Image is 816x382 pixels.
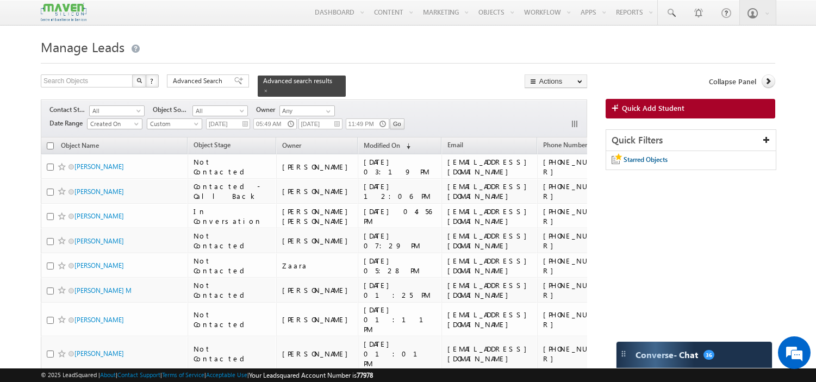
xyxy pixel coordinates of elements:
div: [EMAIL_ADDRESS][DOMAIN_NAME] [447,206,532,226]
div: Not Contacted [194,256,271,275]
div: In Conversation [194,206,271,226]
a: [PERSON_NAME] [74,187,124,196]
span: Contact Stage [49,105,89,115]
button: ? [146,74,159,87]
div: Not Contacted [194,280,271,300]
span: Your Leadsquared Account Number is [249,371,373,379]
span: All [90,106,141,116]
a: Custom [147,118,202,129]
a: Phone Number [538,139,593,153]
div: [PERSON_NAME] [282,236,353,246]
div: [PHONE_NUMBER] [543,231,614,251]
div: [PHONE_NUMBER] [543,344,614,364]
span: Quick Add Student [622,103,684,113]
div: [PERSON_NAME] [282,315,353,324]
a: [PERSON_NAME] M [74,286,132,295]
div: [DATE] 05:28 PM [364,256,437,275]
span: Created On [88,119,139,129]
span: Advanced search results [263,77,332,85]
div: [EMAIL_ADDRESS][DOMAIN_NAME] [447,181,532,201]
a: Created On [87,118,142,129]
div: [DATE] 01:25 PM [364,280,437,300]
div: Not Contacted [194,344,271,364]
span: 36 [703,350,714,360]
div: [DATE] 01:01 PM [364,339,437,368]
button: Actions [525,74,587,88]
a: Show All Items [320,106,334,117]
span: Owner [256,105,279,115]
div: [PHONE_NUMBER] [543,181,614,201]
a: Email [442,139,469,153]
img: carter-drag [619,349,628,358]
a: [PERSON_NAME] [74,349,124,358]
div: Not Contacted [194,157,271,177]
img: Search [136,78,142,83]
div: [EMAIL_ADDRESS][DOMAIN_NAME] [447,256,532,275]
span: (sorted descending) [402,142,410,151]
input: Type to Search [279,105,335,116]
div: [DATE] 04:56 PM [364,206,437,226]
div: [EMAIL_ADDRESS][DOMAIN_NAME] [447,280,532,300]
span: Email [447,141,463,149]
a: Object Stage [188,139,236,153]
div: [EMAIL_ADDRESS][DOMAIN_NAME] [447,231,532,251]
span: Object Source [153,105,192,115]
span: ? [150,76,155,85]
img: Custom Logo [41,3,86,22]
div: [DATE] 01:11 PM [364,305,437,334]
span: Modified On [364,141,400,149]
a: All [89,105,145,116]
span: Phone Number [543,141,587,149]
div: Not Contacted [194,231,271,251]
span: Collapse Panel [709,77,756,86]
a: [PERSON_NAME] [74,212,124,220]
div: [PHONE_NUMBER] [543,280,614,300]
div: [PHONE_NUMBER] [543,310,614,329]
a: Terms of Service [162,371,204,378]
div: [DATE] 03:19 PM [364,157,437,177]
a: [PERSON_NAME] [74,237,124,245]
div: [PERSON_NAME] [282,285,353,295]
a: Quick Add Student [606,99,775,118]
div: [PERSON_NAME] [282,162,353,172]
input: Check all records [47,142,54,149]
input: Go [390,118,404,129]
div: [EMAIL_ADDRESS][DOMAIN_NAME] [447,310,532,329]
a: Object Name [55,140,104,154]
span: Owner [282,141,301,149]
div: Quick Filters [606,130,776,151]
div: Contacted - Call Back [194,181,271,201]
a: All [192,105,248,116]
div: [PHONE_NUMBER] [543,256,614,275]
span: Starred Objects [624,155,668,164]
span: © 2025 LeadSquared | | | | | [41,370,373,380]
div: [DATE] 07:29 PM [364,231,437,251]
span: Date Range [49,118,87,128]
a: Modified On (sorted descending) [358,139,416,153]
div: [PERSON_NAME] [PERSON_NAME] [282,206,353,226]
div: [PERSON_NAME] [282,349,353,359]
a: Acceptable Use [206,371,247,378]
div: [PERSON_NAME] [282,186,353,196]
span: Object Stage [194,141,231,149]
span: Custom [147,119,199,129]
span: Converse - Chat [636,350,698,360]
div: Not Contacted [194,310,271,329]
a: About [100,371,116,378]
a: [PERSON_NAME] [74,162,124,171]
span: All [193,106,245,116]
a: Contact Support [117,371,160,378]
a: [PERSON_NAME] [74,261,124,270]
span: Advanced Search [173,76,226,86]
div: [EMAIL_ADDRESS][DOMAIN_NAME] [447,344,532,364]
a: [PERSON_NAME] [74,316,124,324]
div: [PHONE_NUMBER] [543,206,614,226]
div: [DATE] 12:06 PM [364,181,437,201]
div: Zaara [282,261,353,271]
span: 77978 [357,371,373,379]
span: Manage Leads [41,38,124,55]
div: [PHONE_NUMBER] [543,157,614,177]
div: [EMAIL_ADDRESS][DOMAIN_NAME] [447,157,532,177]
